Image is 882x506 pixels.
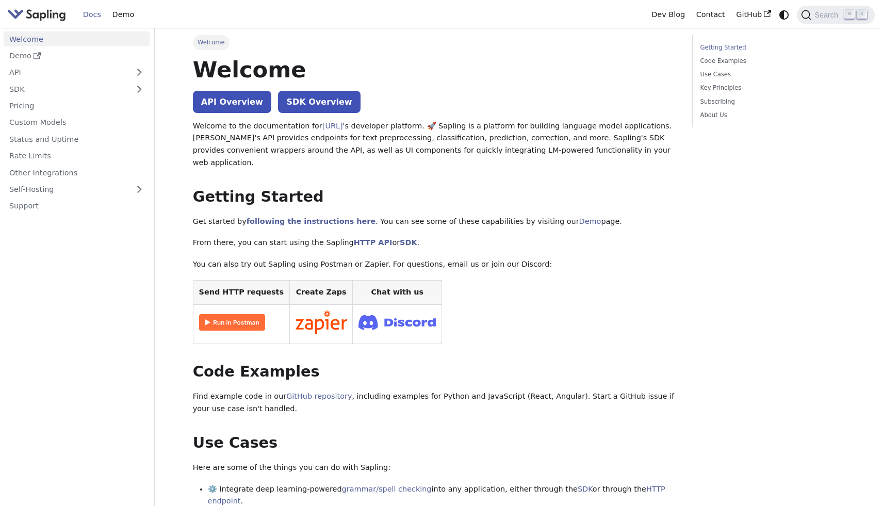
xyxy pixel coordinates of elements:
[193,434,678,452] h2: Use Cases
[193,120,678,169] p: Welcome to the documentation for 's developer platform. 🚀 Sapling is a platform for building lang...
[129,81,150,96] button: Expand sidebar category 'SDK'
[578,485,593,493] a: SDK
[691,7,731,23] a: Contact
[322,122,343,130] a: [URL]
[278,91,360,113] a: SDK Overview
[4,48,150,63] a: Demo
[107,7,140,23] a: Demo
[4,65,129,80] a: API
[646,7,690,23] a: Dev Blog
[129,65,150,80] button: Expand sidebar category 'API'
[193,462,678,474] p: Here are some of the things you can do with Sapling:
[797,6,874,24] button: Search (Command+K)
[193,390,678,415] p: Find example code in our , including examples for Python and JavaScript (React, Angular). Start a...
[354,238,393,247] a: HTTP API
[4,165,150,180] a: Other Integrations
[400,238,417,247] a: SDK
[193,258,678,271] p: You can also try out Sapling using Postman or Zapier. For questions, email us or join our Discord:
[4,81,129,96] a: SDK
[4,182,150,197] a: Self-Hosting
[77,7,107,23] a: Docs
[358,312,436,333] img: Join Discord
[4,149,150,164] a: Rate Limits
[857,10,867,19] kbd: K
[342,485,432,493] a: grammar/spell checking
[7,7,70,22] a: Sapling.ai
[193,280,289,304] th: Send HTTP requests
[199,314,265,331] img: Run in Postman
[730,7,776,23] a: GitHub
[579,217,601,225] a: Demo
[289,280,353,304] th: Create Zaps
[193,216,678,228] p: Get started by . You can see some of these capabilities by visiting our page.
[193,91,271,113] a: API Overview
[353,280,442,304] th: Chat with us
[700,43,840,53] a: Getting Started
[193,56,678,84] h1: Welcome
[193,363,678,381] h2: Code Examples
[700,110,840,120] a: About Us
[4,199,150,214] a: Support
[700,70,840,79] a: Use Cases
[4,115,150,130] a: Custom Models
[247,217,375,225] a: following the instructions here
[4,132,150,146] a: Status and Uptime
[193,35,230,50] span: Welcome
[286,392,352,400] a: GitHub repository
[193,35,678,50] nav: Breadcrumbs
[193,188,678,206] h2: Getting Started
[700,83,840,93] a: Key Principles
[811,11,844,19] span: Search
[4,99,150,113] a: Pricing
[4,31,150,46] a: Welcome
[208,485,665,505] a: HTTP endpoint
[7,7,66,22] img: Sapling.ai
[193,237,678,249] p: From there, you can start using the Sapling or .
[296,311,347,334] img: Connect in Zapier
[700,97,840,107] a: Subscribing
[777,7,792,22] button: Switch between dark and light mode (currently system mode)
[700,56,840,66] a: Code Examples
[844,10,855,19] kbd: ⌘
